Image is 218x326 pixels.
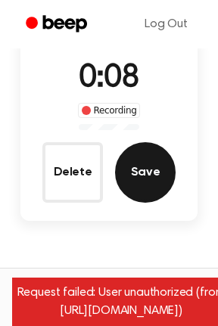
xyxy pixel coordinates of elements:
[42,142,103,203] button: Delete Audio Record
[115,142,176,203] button: Save Audio Record
[129,6,203,42] a: Log Out
[79,63,139,95] span: 0:08
[15,10,101,39] a: Beep
[78,103,141,118] div: Recording
[9,290,209,317] span: Contact us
